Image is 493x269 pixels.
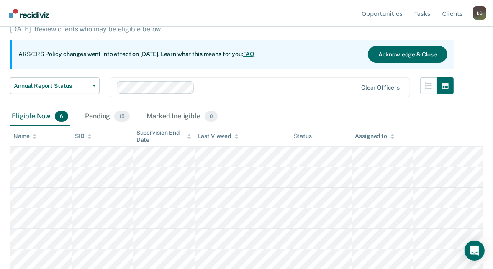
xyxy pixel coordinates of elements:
[75,133,92,140] div: SID
[14,82,89,90] span: Annual Report Status
[114,111,130,122] span: 15
[136,129,191,143] div: Supervision End Date
[10,77,100,94] button: Annual Report Status
[355,133,395,140] div: Assigned to
[55,111,68,122] span: 6
[243,51,255,57] a: FAQ
[10,108,70,126] div: Eligible Now6
[18,50,254,59] p: ARS/ERS Policy changes went into effect on [DATE]. Learn what this means for you:
[473,6,486,20] button: Profile dropdown button
[83,108,131,126] div: Pending15
[368,46,447,63] button: Acknowledge & Close
[198,133,239,140] div: Last Viewed
[13,133,37,140] div: Name
[9,9,49,18] img: Recidiviz
[361,84,400,91] div: Clear officers
[10,17,431,33] p: Supervision clients may be eligible for Annual Report Status if they meet certain criteria. The o...
[205,111,218,122] span: 0
[473,6,486,20] div: B B
[294,133,312,140] div: Status
[145,108,219,126] div: Marked Ineligible0
[465,241,485,261] div: Open Intercom Messenger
